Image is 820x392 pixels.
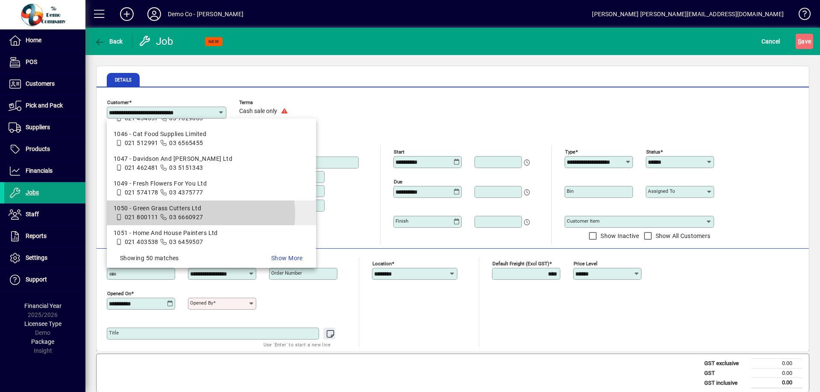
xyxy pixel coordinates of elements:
[751,368,802,378] td: 0.00
[114,204,309,213] div: 1050 - Green Grass Cutters Ltd
[372,261,392,267] mat-label: Location
[567,218,600,224] mat-label: Customer Item
[574,261,597,267] mat-label: Price Level
[113,6,141,22] button: Add
[395,218,408,224] mat-label: Finish
[114,130,309,139] div: 1046 - Cat Food Supplies Limited
[751,359,802,369] td: 0.00
[798,38,801,45] span: S
[26,189,39,196] span: Jobs
[109,330,119,336] mat-label: Title
[26,276,47,283] span: Support
[125,164,158,171] span: 021 462481
[751,378,802,388] td: 0.00
[648,188,675,194] mat-label: Assigned to
[114,179,309,188] div: 1049 - Fresh Flowers For You Ltd
[107,126,316,151] mat-option: 1046 - Cat Food Supplies Limited
[567,188,574,194] mat-label: Bin
[26,145,50,152] span: Products
[792,2,809,29] a: Knowledge Base
[169,139,203,146] span: 03 6565455
[114,229,309,238] div: 1051 - Home And House Painters Ltd
[654,232,711,240] label: Show All Customers
[4,73,85,95] a: Customers
[125,139,158,146] span: 021 512991
[264,340,331,349] mat-hint: Use 'Enter' to start a new line
[4,247,85,269] a: Settings
[492,261,549,267] mat-label: Default Freight (excl GST)
[169,214,203,221] span: 03 6660927
[761,35,780,48] span: Cancel
[26,37,41,44] span: Home
[114,154,309,163] div: 1047 - Davidson And [PERSON_NAME] Ltd
[31,338,54,345] span: Package
[26,124,50,131] span: Suppliers
[4,204,85,225] a: Staff
[4,226,85,247] a: Reports
[115,78,132,82] span: Details
[141,6,168,22] button: Profile
[190,300,213,306] mat-label: Opened by
[24,302,61,309] span: Financial Year
[107,250,316,266] mat-option: Showing 50 matches
[169,238,203,245] span: 03 6459507
[94,38,123,45] span: Back
[24,320,61,327] span: Licensee Type
[700,378,751,388] td: GST inclusive
[168,7,243,21] div: Demo Co - [PERSON_NAME]
[208,39,219,44] span: NEW
[4,139,85,160] a: Products
[394,149,404,155] mat-label: Start
[700,359,751,369] td: GST exclusive
[107,290,131,296] mat-label: Opened On
[26,232,47,239] span: Reports
[26,211,39,218] span: Staff
[125,214,158,221] span: 021 800111
[26,167,53,174] span: Financials
[646,149,660,155] mat-label: Status
[4,95,85,116] a: Pick and Pack
[169,164,203,171] span: 03 5151343
[26,80,55,87] span: Customers
[139,35,175,48] div: Job
[107,99,129,105] mat-label: Customer
[4,269,85,290] a: Support
[4,160,85,182] a: Financials
[114,254,211,263] div: Showing 50 matches
[26,102,63,109] span: Pick and Pack
[26,58,37,65] span: POS
[107,200,316,225] mat-option: 1050 - Green Grass Cutters Ltd
[599,232,639,240] label: Show Inactive
[394,179,402,185] mat-label: Due
[565,149,575,155] mat-label: Type
[211,254,309,263] div: Show More
[759,34,782,49] button: Cancel
[4,117,85,138] a: Suppliers
[796,34,813,49] button: Save
[592,7,784,21] div: [PERSON_NAME] [PERSON_NAME][EMAIL_ADDRESS][DOMAIN_NAME]
[798,35,811,48] span: ave
[4,30,85,51] a: Home
[239,108,277,115] span: Cash sale only
[85,34,132,49] app-page-header-button: Back
[700,368,751,378] td: GST
[107,151,316,176] mat-option: 1047 - Davidson And Thompson Ltd
[125,189,158,196] span: 021 574178
[107,225,316,250] mat-option: 1051 - Home And House Painters Ltd
[271,270,302,276] mat-label: Order number
[4,52,85,73] a: POS
[125,238,158,245] span: 021 403538
[92,34,125,49] button: Back
[239,100,290,105] span: Terms
[107,176,316,200] mat-option: 1049 - Fresh Flowers For You Ltd
[169,189,203,196] span: 03 4375777
[26,254,47,261] span: Settings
